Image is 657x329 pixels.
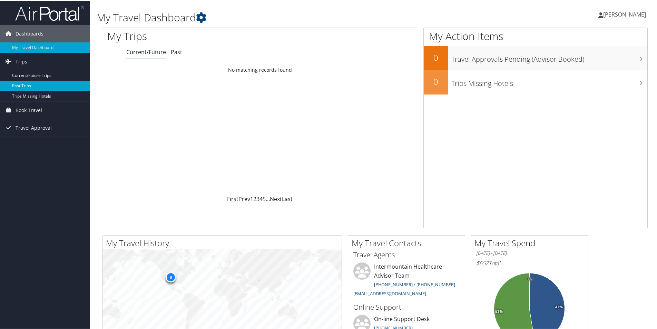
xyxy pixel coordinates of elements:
span: [PERSON_NAME] [603,10,646,18]
h2: 0 [424,51,448,63]
li: Intermountain Healthcare Advisor Team [350,262,463,299]
span: $652 [476,259,489,266]
span: Travel Approval [16,119,52,136]
tspan: 47% [555,305,563,309]
a: 4 [259,195,263,202]
a: Past [171,48,182,55]
div: 9 [165,271,176,282]
a: [PHONE_NUMBER] / [PHONE_NUMBER] [374,281,455,287]
a: Last [282,195,293,202]
h2: 0 [424,75,448,87]
a: Current/Future [126,48,166,55]
h3: Travel Approvals Pending (Advisor Booked) [451,50,647,63]
a: 5 [263,195,266,202]
h2: My Travel History [106,237,342,248]
a: Prev [238,195,250,202]
td: No matching records found [102,63,418,76]
img: airportal-logo.png [15,4,84,21]
a: [EMAIL_ADDRESS][DOMAIN_NAME] [353,290,426,296]
h3: Travel Agents [353,249,460,259]
a: 3 [256,195,259,202]
h2: My Travel Contacts [352,237,465,248]
h1: My Travel Dashboard [97,10,468,24]
h6: [DATE] - [DATE] [476,249,582,256]
a: 2 [253,195,256,202]
h6: Total [476,259,582,266]
tspan: 53% [495,309,503,313]
a: Next [270,195,282,202]
a: First [227,195,238,202]
h1: My Trips [107,28,281,43]
h1: My Action Items [424,28,647,43]
h3: Online Support [353,302,460,311]
span: Book Travel [16,101,42,118]
h2: My Travel Spend [474,237,588,248]
h3: Trips Missing Hotels [451,74,647,88]
a: 0Trips Missing Hotels [424,70,647,94]
span: Trips [16,52,27,70]
a: [PERSON_NAME] [598,3,653,24]
tspan: 0% [527,277,532,281]
a: 1 [250,195,253,202]
span: … [266,195,270,202]
a: 0Travel Approvals Pending (Advisor Booked) [424,46,647,70]
span: Dashboards [16,24,43,42]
